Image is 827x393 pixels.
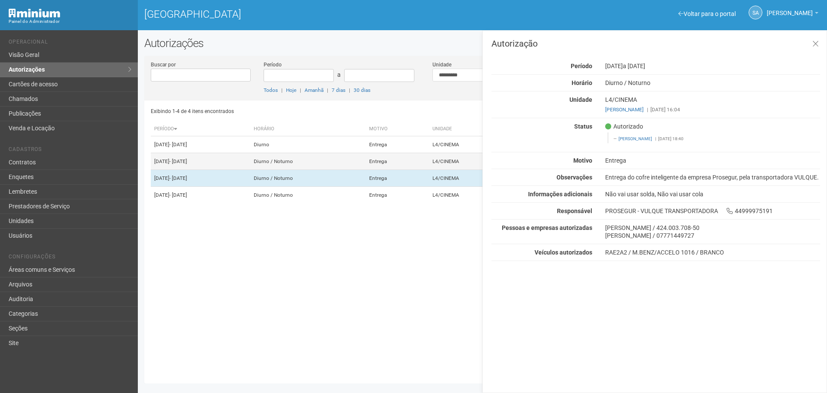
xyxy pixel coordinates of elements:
[749,6,762,19] a: SA
[429,153,513,170] td: L4/CINEMA
[605,224,820,232] div: [PERSON_NAME] / 424.003.708-50
[605,106,820,113] div: [DATE] 16:04
[613,136,815,142] footer: [DATE] 18:40
[535,249,592,256] strong: Veículos autorizados
[366,136,429,153] td: Entrega
[144,37,821,50] h2: Autorizações
[151,170,250,187] td: [DATE]
[305,87,323,93] a: Amanhã
[169,192,187,198] span: - [DATE]
[151,187,250,204] td: [DATE]
[286,87,296,93] a: Hoje
[767,1,813,16] span: Silvio Anjos
[605,248,820,256] div: RAE2A2 / M.BENZ/ACCELO 1016 / BRANCO
[599,62,827,70] div: [DATE]
[491,39,820,48] h3: Autorização
[366,122,429,136] th: Motivo
[349,87,350,93] span: |
[573,157,592,164] strong: Motivo
[9,39,131,48] li: Operacional
[574,123,592,130] strong: Status
[599,96,827,113] div: L4/CINEMA
[557,208,592,214] strong: Responsável
[300,87,301,93] span: |
[337,71,341,78] span: a
[571,63,592,69] strong: Período
[599,190,827,198] div: Não vai usar solda, Não vai usar cola
[366,187,429,204] td: Entrega
[429,170,513,187] td: L4/CINEMA
[264,87,278,93] a: Todos
[264,61,282,69] label: Período
[502,224,592,231] strong: Pessoas e empresas autorizadas
[599,157,827,164] div: Entrega
[354,87,370,93] a: 30 dias
[605,232,820,239] div: [PERSON_NAME] / 07771449727
[281,87,283,93] span: |
[250,187,366,204] td: Diurno / Noturno
[169,175,187,181] span: - [DATE]
[619,136,652,141] a: [PERSON_NAME]
[432,61,451,69] label: Unidade
[647,107,648,113] span: |
[599,207,827,215] div: PROSEGUR - VULQUE TRANSPORTADORA 44999975191
[767,11,818,18] a: [PERSON_NAME]
[429,136,513,153] td: L4/CINEMA
[366,170,429,187] td: Entrega
[429,122,513,136] th: Unidade
[151,136,250,153] td: [DATE]
[429,187,513,204] td: L4/CINEMA
[569,96,592,103] strong: Unidade
[144,9,476,20] h1: [GEOGRAPHIC_DATA]
[151,105,480,118] div: Exibindo 1-4 de 4 itens encontrados
[169,141,187,148] span: - [DATE]
[605,123,643,130] span: Autorizado
[9,18,131,25] div: Painel do Administrador
[572,79,592,86] strong: Horário
[605,107,644,113] a: [PERSON_NAME]
[250,122,366,136] th: Horário
[623,63,645,69] span: a [DATE]
[327,87,328,93] span: |
[655,136,656,141] span: |
[9,9,60,18] img: Minium
[250,170,366,187] td: Diurno / Noturno
[151,153,250,170] td: [DATE]
[250,153,366,170] td: Diurno / Noturno
[169,158,187,164] span: - [DATE]
[366,153,429,170] td: Entrega
[557,174,592,181] strong: Observações
[151,61,176,69] label: Buscar por
[9,146,131,155] li: Cadastros
[528,191,592,198] strong: Informações adicionais
[9,254,131,263] li: Configurações
[678,10,736,17] a: Voltar para o portal
[250,136,366,153] td: Diurno
[332,87,345,93] a: 7 dias
[151,122,250,136] th: Período
[599,173,827,181] div: Entrega do cofre inteligente da empresa Prosegur, pela transportadora VULQUE.
[599,79,827,87] div: Diurno / Noturno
